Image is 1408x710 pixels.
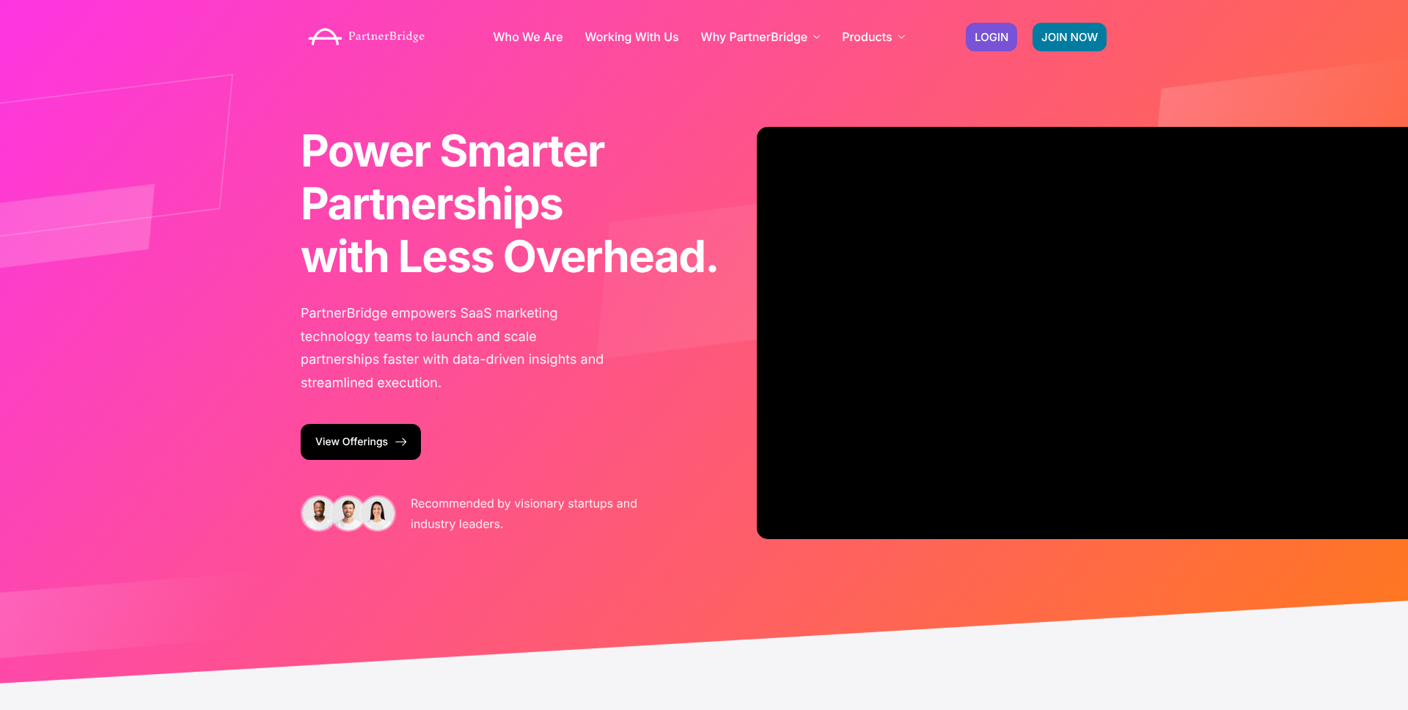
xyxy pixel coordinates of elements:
a: Why PartnerBridge [701,31,821,43]
span: Power Smarter Partnerships [301,125,604,230]
p: PartnerBridge empowers SaaS marketing technology teams to launch and scale partnerships faster wi... [301,302,609,395]
b: with Less Overhead. [301,230,719,283]
a: JOIN NOW [1033,23,1107,51]
a: View Offerings [301,424,421,460]
p: Recommended by visionary startups and industry leaders. [411,493,640,534]
a: Who We Are [493,31,562,43]
a: Products [842,31,904,43]
span: View Offerings [315,437,388,447]
a: Working With Us [585,31,679,43]
span: JOIN NOW [1041,32,1098,43]
span: LOGIN [975,32,1008,43]
a: LOGIN [966,23,1017,51]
